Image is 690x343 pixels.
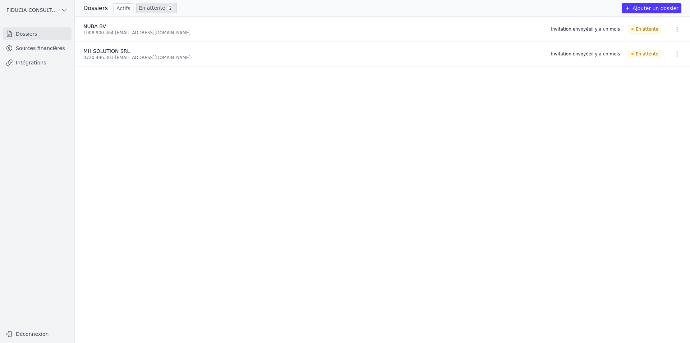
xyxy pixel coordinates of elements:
span: NUBA BV [83,23,106,29]
span: En attente [629,25,661,33]
span: En attente [629,50,661,58]
span: FIDUCIA CONSULTING SRL [6,6,58,14]
div: 1008.900.364 - [EMAIL_ADDRESS][DOMAIN_NAME] [83,30,542,36]
button: FIDUCIA CONSULTING SRL [3,4,72,16]
div: 0720.496.303 - [EMAIL_ADDRESS][DOMAIN_NAME] [83,55,542,60]
a: Sources financières [3,42,72,55]
button: Ajouter un dossier [622,3,681,13]
a: Actifs [114,3,133,13]
div: Invitation envoyée il y a un mois [551,26,620,32]
a: En attente 2 [136,3,177,13]
h3: Dossiers [83,4,108,13]
button: Déconnexion [3,328,72,340]
span: 2 [167,5,174,12]
a: Intégrations [3,56,72,69]
div: Invitation envoyée il y a un mois [551,51,620,57]
a: Dossiers [3,27,72,40]
span: MH SOLUTION SRL [83,48,130,54]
